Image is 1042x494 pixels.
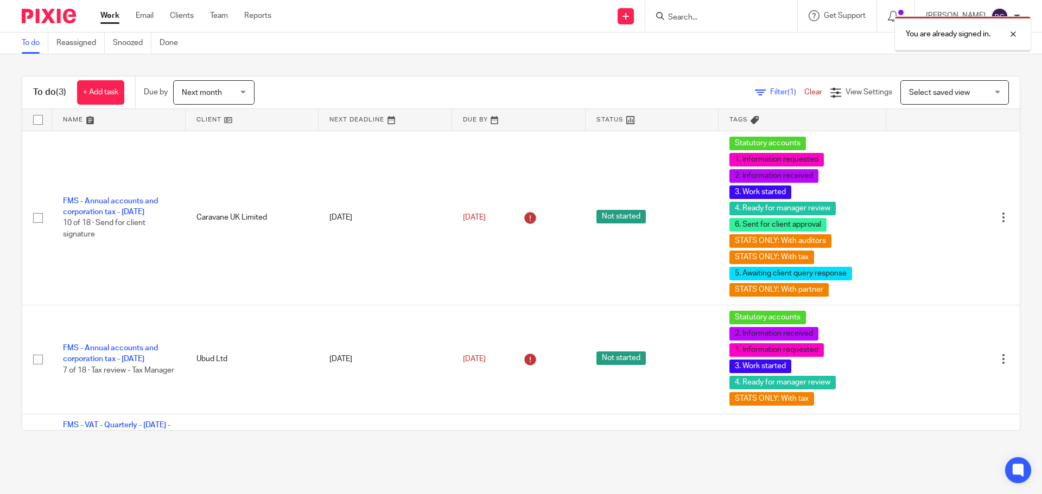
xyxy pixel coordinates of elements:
a: Clients [170,10,194,21]
p: You are already signed in. [906,29,990,40]
a: Team [210,10,228,21]
span: [DATE] [463,214,486,221]
a: FMS - VAT - Quarterly - [DATE] - [DATE] [63,421,170,440]
span: [DATE] [463,355,486,363]
td: Ubud Ltd [186,305,319,414]
span: 10 of 18 · Send for client signature [63,220,145,239]
a: Clear [804,88,822,96]
span: STATS ONLY: With tax [729,392,814,406]
span: STATS ONLY: With auditors [729,234,831,248]
a: + Add task [77,80,124,105]
p: Due by [144,87,168,98]
span: Not started [596,210,646,223]
span: 4. Ready for manager review [729,202,836,215]
span: STATS ONLY: With tax [729,251,814,264]
span: 6. Sent for client approval [729,218,827,232]
a: Done [160,33,186,54]
span: STATS ONLY: With partner [729,283,829,297]
span: Filter [770,88,804,96]
a: Reassigned [56,33,105,54]
span: 3. Work started [729,360,791,373]
span: 1. Information requested [729,153,824,166]
td: [PERSON_NAME] UK Limited [186,414,319,469]
span: 5. Awaiting client query response [729,267,852,280]
td: Caravane UK Limited [186,131,319,305]
a: Snoozed [113,33,151,54]
td: [DATE] [319,414,452,469]
img: svg%3E [991,8,1008,25]
a: Email [136,10,154,21]
a: Work [100,10,119,21]
span: 2. Information received [729,169,818,183]
td: [DATE] [319,131,452,305]
span: Select saved view [909,89,970,97]
span: 2. Information received [729,327,818,341]
a: FMS - Annual accounts and corporation tax - [DATE] [63,197,158,216]
span: (1) [787,88,796,96]
span: Tags [729,117,748,123]
td: [DATE] [319,305,452,414]
a: FMS - Annual accounts and corporation tax - [DATE] [63,344,158,363]
span: View Settings [846,88,892,96]
h1: To do [33,87,66,98]
img: Pixie [22,9,76,23]
span: Statutory accounts [729,311,806,324]
span: (3) [56,88,66,97]
a: Reports [244,10,271,21]
span: Not started [596,351,646,365]
span: 7 of 18 · Tax review - Tax Manager [63,367,174,374]
span: 3. Work started [729,185,791,199]
span: 4. Ready for manager review [729,376,836,389]
span: Next month [182,89,222,97]
span: Statutory accounts [729,137,806,150]
span: 1. Information requested [729,343,824,357]
a: To do [22,33,48,54]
